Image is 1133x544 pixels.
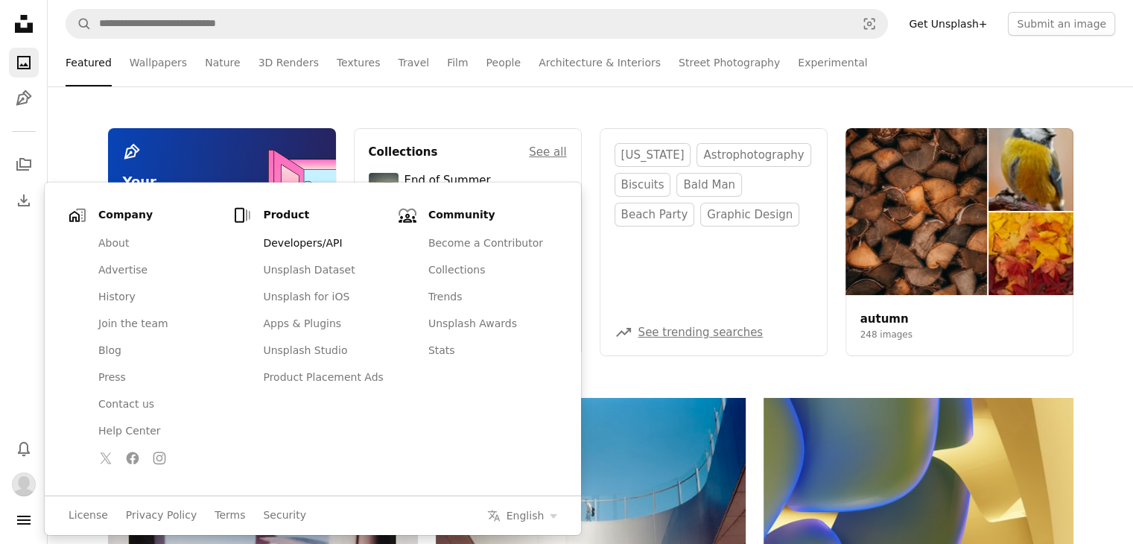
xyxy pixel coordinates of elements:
a: Press [89,364,227,391]
a: Street Photography [679,39,780,86]
a: Privacy Policy [126,508,197,523]
a: Security [263,508,306,523]
a: Contact us [89,391,227,418]
button: Profile [9,469,39,499]
a: Unsplash for iOS [254,284,392,311]
img: premium_photo-1754398386796-ea3dec2a6302 [369,173,399,203]
a: End of Summer50 images [369,173,567,203]
a: Advertise [89,257,227,284]
a: graphic design [700,203,799,227]
a: Get Unsplash+ [900,12,996,36]
a: Trends [419,284,557,311]
a: Film [447,39,468,86]
a: Photos [9,48,39,78]
form: Find visuals sitewide [66,9,888,39]
h1: Product [263,208,392,223]
a: Help Center [89,418,227,445]
a: Unsplash Dataset [254,257,392,284]
a: Apps & Plugins [254,311,392,338]
a: [US_STATE] [615,143,691,167]
h1: Company [98,208,227,223]
a: About [89,230,227,257]
a: Travel [398,39,429,86]
a: Nature [205,39,240,86]
a: People [486,39,521,86]
a: Collections [9,150,39,180]
a: See all [529,143,566,161]
a: Product Placement Ads [254,364,392,391]
h4: Collections [369,143,438,161]
a: Join the team [89,311,227,338]
a: Terms [215,508,245,523]
a: License [69,508,108,523]
div: End of Summer [404,174,491,189]
a: Follow Unsplash on Twitter [94,446,118,470]
a: Unsplash Awards [419,311,557,338]
a: Follow Unsplash on Instagram [147,446,171,470]
a: Home — Unsplash [9,9,39,42]
button: Visual search [851,10,887,38]
a: Unsplash Studio [254,338,392,364]
button: Search Unsplash [66,10,92,38]
a: Collections [419,257,557,284]
button: Submit an image [1008,12,1115,36]
a: Wallpapers [130,39,187,86]
a: Experimental [798,39,867,86]
a: 3D Renders [258,39,319,86]
a: Textures [337,39,381,86]
a: Abstract organic shapes with blue and yellow gradients [764,494,1073,507]
button: Menu [9,505,39,535]
button: Notifications [9,434,39,464]
a: See trending searches [638,326,764,339]
a: autumn [860,312,909,326]
a: Download History [9,186,39,215]
a: bald man [676,173,742,197]
a: Stats [419,338,557,364]
a: Follow Unsplash on Facebook [121,446,145,470]
img: Avatar of user Dinkar Kumar [12,472,36,496]
a: History [89,284,227,311]
a: beach party [615,203,695,227]
a: Developers/API [254,230,392,257]
h1: Community [428,208,557,223]
span: Your illustrations, everywhere. [123,174,219,227]
a: Illustrations [9,83,39,113]
a: Blog [89,338,227,364]
a: Modern architecture with a person on a balcony [436,494,746,507]
a: Architecture & Interiors [539,39,661,86]
a: astrophotography [696,143,810,167]
button: Select your language [487,509,558,522]
a: Become a Contributor [419,230,557,257]
a: biscuits [615,173,671,197]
